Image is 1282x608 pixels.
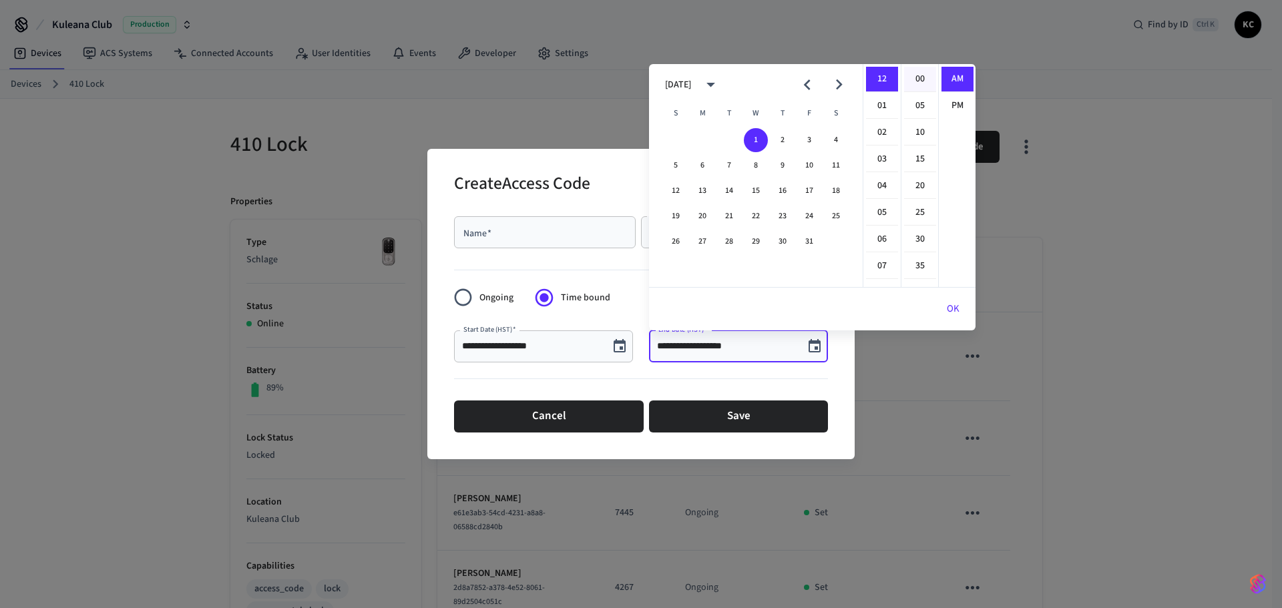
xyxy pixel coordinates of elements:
[938,64,976,287] ul: Select meridiem
[866,174,898,199] li: 4 hours
[904,174,936,199] li: 20 minutes
[690,154,714,178] button: 6
[941,93,974,118] li: PM
[904,67,936,92] li: 0 minutes
[690,230,714,254] button: 27
[664,100,688,127] span: Sunday
[664,230,688,254] button: 26
[866,280,898,306] li: 8 hours
[797,154,821,178] button: 10
[866,93,898,119] li: 1 hours
[904,120,936,145] li: 10 minutes
[717,179,741,203] button: 14
[904,147,936,172] li: 15 minutes
[664,179,688,203] button: 12
[771,230,795,254] button: 30
[797,179,821,203] button: 17
[744,204,768,228] button: 22
[824,179,848,203] button: 18
[649,400,828,432] button: Save
[454,400,644,432] button: Cancel
[866,227,898,252] li: 6 hours
[717,100,741,127] span: Tuesday
[771,128,795,152] button: 2
[901,64,938,287] ul: Select minutes
[695,69,726,100] button: calendar view is open, switch to year view
[463,324,515,334] label: Start Date (HST)
[744,179,768,203] button: 15
[797,128,821,152] button: 3
[801,333,828,360] button: Choose date, selected date is Oct 1, 2025
[904,227,936,252] li: 30 minutes
[904,280,936,306] li: 40 minutes
[690,179,714,203] button: 13
[717,230,741,254] button: 28
[690,100,714,127] span: Monday
[941,67,974,92] li: AM
[771,100,795,127] span: Thursday
[791,69,823,100] button: Previous month
[904,93,936,119] li: 5 minutes
[866,120,898,145] li: 2 hours
[866,200,898,226] li: 5 hours
[664,154,688,178] button: 5
[904,254,936,279] li: 35 minutes
[690,204,714,228] button: 20
[658,324,707,334] label: End Date (HST)
[824,128,848,152] button: 4
[797,230,821,254] button: 31
[866,67,898,92] li: 12 hours
[744,128,768,152] button: 1
[479,291,513,305] span: Ongoing
[797,100,821,127] span: Friday
[771,204,795,228] button: 23
[771,179,795,203] button: 16
[824,204,848,228] button: 25
[717,204,741,228] button: 21
[606,333,633,360] button: Choose date, selected date is Sep 29, 2025
[797,204,821,228] button: 24
[561,291,610,305] span: Time bound
[771,154,795,178] button: 9
[454,165,590,206] h2: Create Access Code
[904,200,936,226] li: 25 minutes
[744,100,768,127] span: Wednesday
[823,69,855,100] button: Next month
[1250,573,1266,595] img: SeamLogoGradient.69752ec5.svg
[863,64,901,287] ul: Select hours
[824,100,848,127] span: Saturday
[665,78,691,92] div: [DATE]
[664,204,688,228] button: 19
[931,293,976,325] button: OK
[866,254,898,279] li: 7 hours
[744,154,768,178] button: 8
[717,154,741,178] button: 7
[824,154,848,178] button: 11
[866,147,898,172] li: 3 hours
[744,230,768,254] button: 29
